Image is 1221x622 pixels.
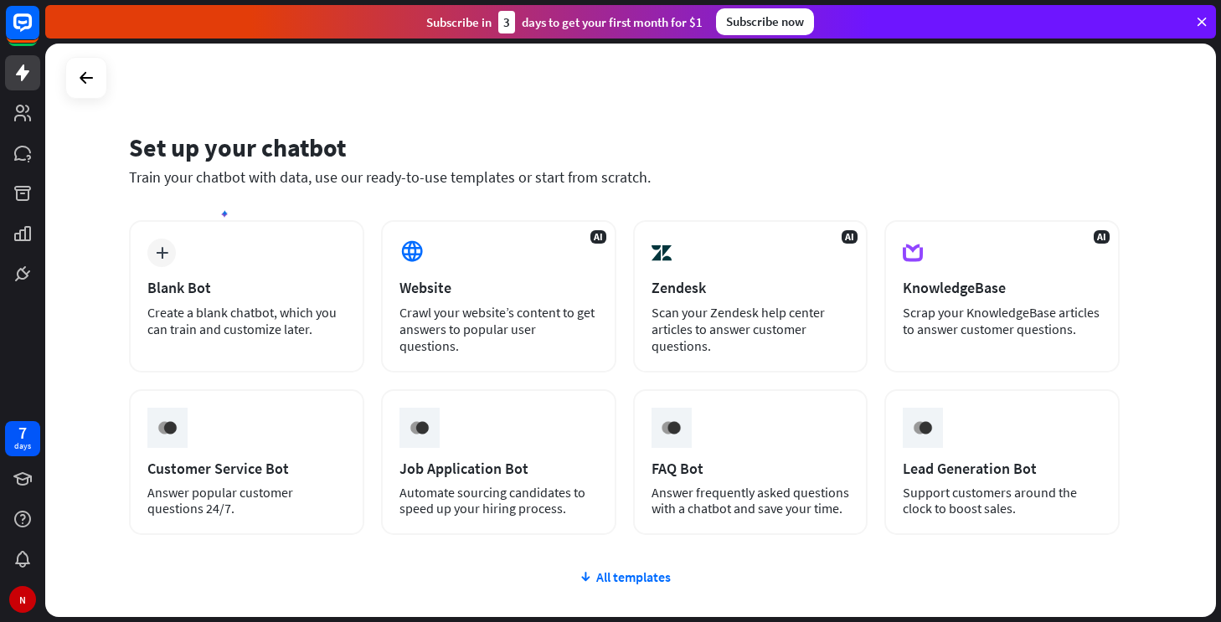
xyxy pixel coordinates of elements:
[655,412,687,444] img: ceee058c6cabd4f577f8.gif
[907,412,939,444] img: ceee058c6cabd4f577f8.gif
[147,485,346,517] div: Answer popular customer questions 24/7.
[426,11,703,33] div: Subscribe in days to get your first month for $1
[652,459,850,478] div: FAQ Bot
[5,421,40,456] a: 7 days
[903,278,1101,297] div: KnowledgeBase
[399,459,598,478] div: Job Application Bot
[129,568,1120,585] div: All templates
[147,459,346,478] div: Customer Service Bot
[14,440,31,452] div: days
[399,485,598,517] div: Automate sourcing candidates to speed up your hiring process.
[9,586,36,613] div: N
[18,425,27,440] div: 7
[903,459,1101,478] div: Lead Generation Bot
[152,412,183,444] img: ceee058c6cabd4f577f8.gif
[652,304,850,354] div: Scan your Zendesk help center articles to answer customer questions.
[903,485,1101,517] div: Support customers around the clock to boost sales.
[156,247,168,259] i: plus
[652,485,850,517] div: Answer frequently asked questions with a chatbot and save your time.
[129,167,1120,187] div: Train your chatbot with data, use our ready-to-use templates or start from scratch.
[652,278,850,297] div: Zendesk
[399,304,598,354] div: Crawl your website’s content to get answers to popular user questions.
[404,412,435,444] img: ceee058c6cabd4f577f8.gif
[590,230,606,244] span: AI
[903,304,1101,337] div: Scrap your KnowledgeBase articles to answer customer questions.
[842,230,858,244] span: AI
[129,131,1120,163] div: Set up your chatbot
[147,278,346,297] div: Blank Bot
[399,278,598,297] div: Website
[147,304,346,337] div: Create a blank chatbot, which you can train and customize later.
[1094,230,1110,244] span: AI
[498,11,515,33] div: 3
[716,8,814,35] div: Subscribe now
